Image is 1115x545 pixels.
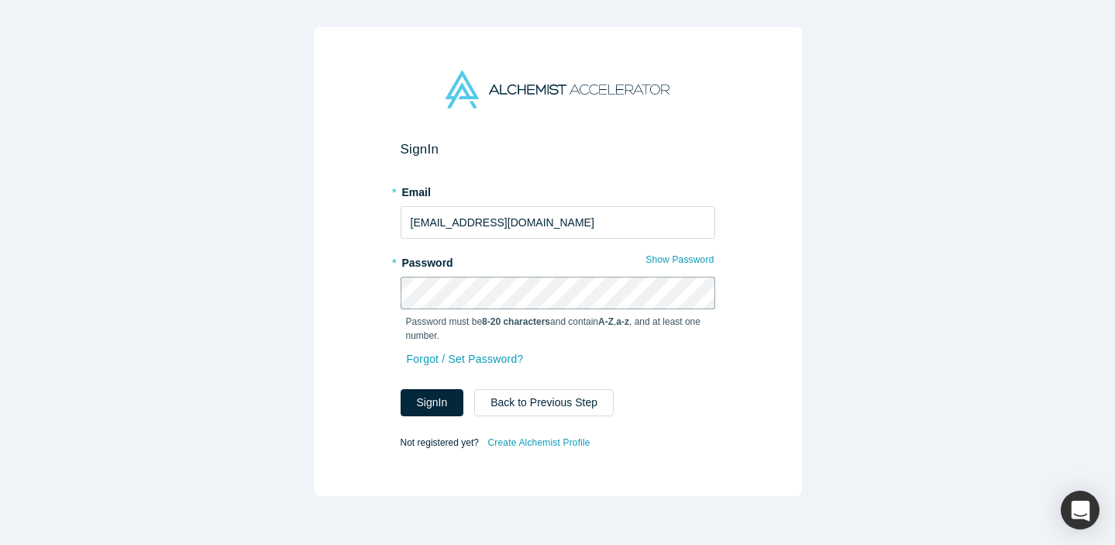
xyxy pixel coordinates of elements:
[401,179,715,201] label: Email
[446,71,669,109] img: Alchemist Accelerator Logo
[406,346,525,373] a: Forgot / Set Password?
[401,389,464,416] button: SignIn
[401,141,715,157] h2: Sign In
[406,315,710,343] p: Password must be and contain , , and at least one number.
[487,433,590,453] a: Create Alchemist Profile
[401,250,715,271] label: Password
[616,316,629,327] strong: a-z
[645,250,714,270] button: Show Password
[598,316,614,327] strong: A-Z
[482,316,550,327] strong: 8-20 characters
[401,437,479,448] span: Not registered yet?
[474,389,614,416] button: Back to Previous Step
